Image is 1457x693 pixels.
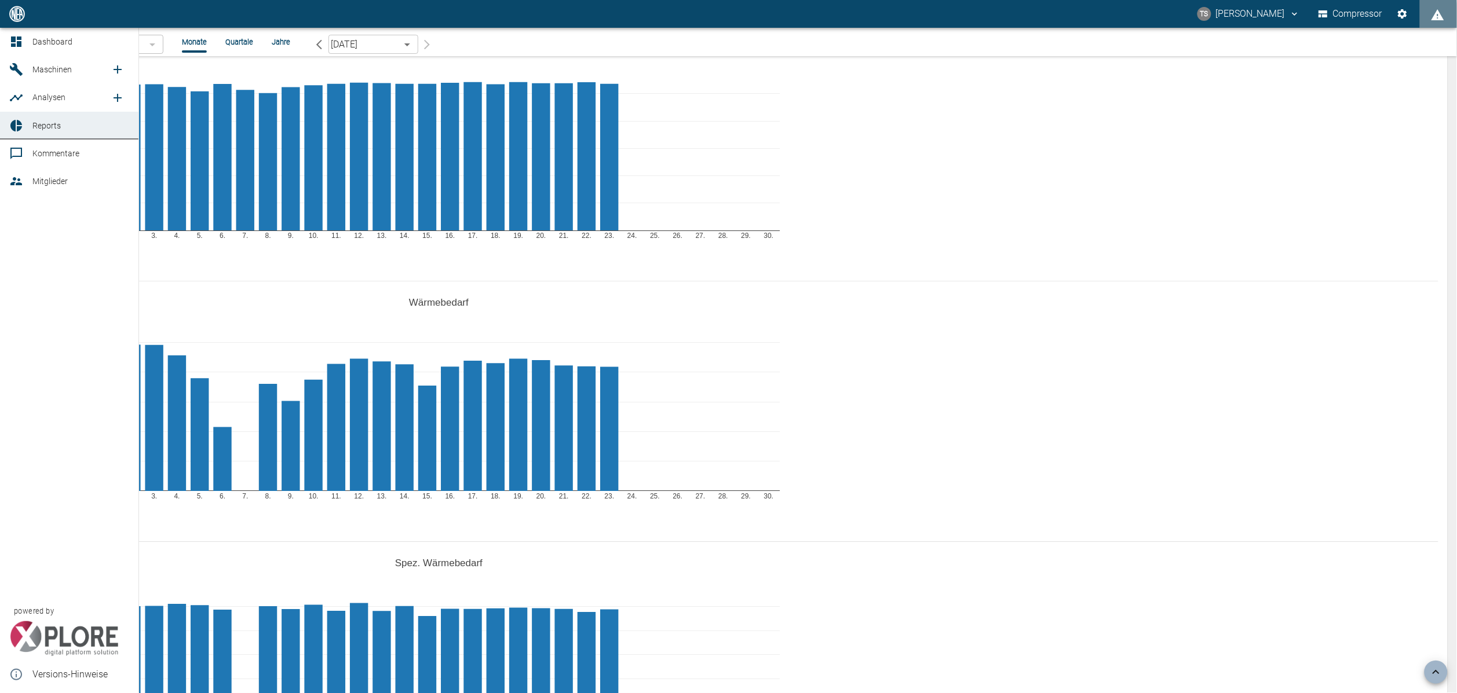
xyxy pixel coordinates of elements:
[1425,661,1448,684] button: scroll back to top
[309,35,328,54] button: arrow-back
[32,93,65,102] span: Analysen
[106,58,129,81] a: new /machines
[9,621,119,656] img: Xplore Logo
[32,65,72,74] span: Maschinen
[182,36,207,47] li: Monate
[1316,3,1385,24] button: Compressor
[225,36,253,47] li: Quartale
[1392,3,1413,24] button: Einstellungen
[14,606,54,617] span: powered by
[32,149,79,158] span: Kommentare
[8,6,26,21] img: logo
[1196,3,1302,24] button: timo.streitbuerger@arcanum-energy.de
[272,36,290,47] li: Jahre
[32,121,61,130] span: Reports
[328,35,418,54] div: [DATE]
[32,37,72,46] span: Dashboard
[32,177,68,186] span: Mitglieder
[1197,7,1211,21] div: TS
[32,668,129,681] span: Versions-Hinweise
[106,86,129,109] a: new /analyses/list/0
